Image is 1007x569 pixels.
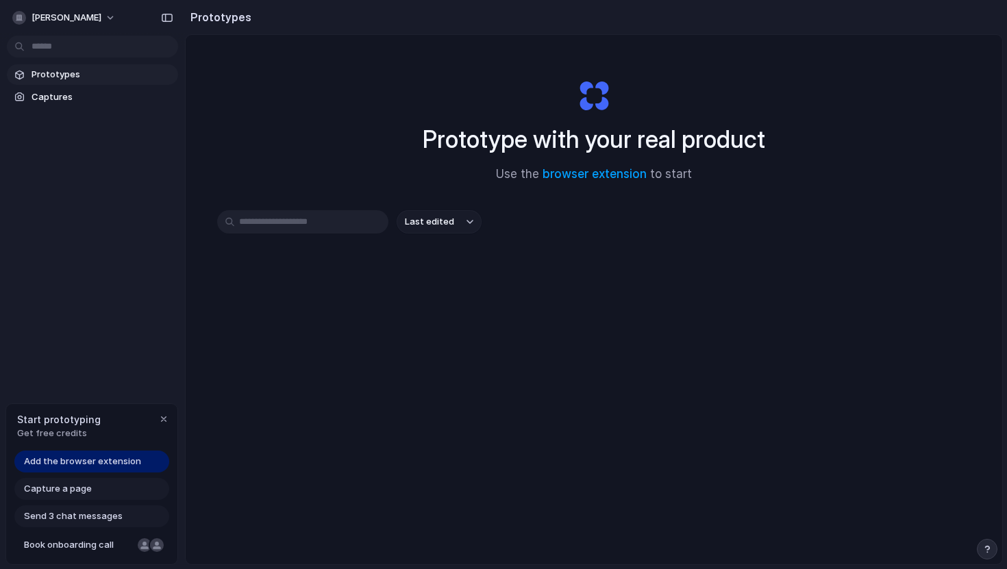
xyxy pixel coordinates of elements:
a: browser extension [543,167,647,181]
span: Last edited [405,215,454,229]
span: Capture a page [24,482,92,496]
a: Prototypes [7,64,178,85]
span: [PERSON_NAME] [32,11,101,25]
a: Add the browser extension [14,451,169,472]
span: Add the browser extension [24,455,141,468]
span: Send 3 chat messages [24,509,123,523]
span: Start prototyping [17,412,101,427]
h1: Prototype with your real product [423,121,765,157]
div: Christian Iacullo [149,537,165,553]
span: Prototypes [32,68,173,81]
button: Last edited [397,210,482,233]
span: Captures [32,90,173,104]
span: Get free credits [17,427,101,440]
div: Nicole Kubica [136,537,153,553]
h2: Prototypes [185,9,251,25]
a: Book onboarding call [14,534,169,556]
a: Captures [7,87,178,108]
span: Use the to start [496,166,692,184]
span: Book onboarding call [24,538,132,552]
button: [PERSON_NAME] [7,7,123,29]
